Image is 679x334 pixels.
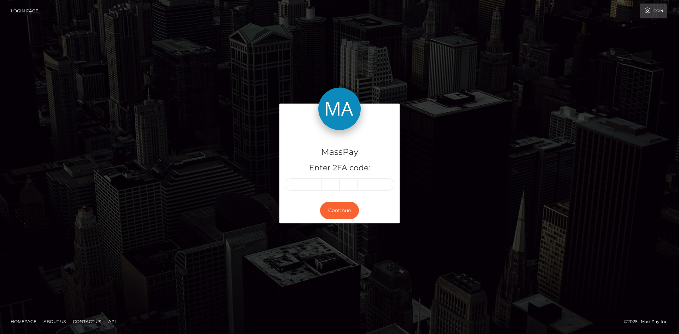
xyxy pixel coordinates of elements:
[624,318,674,326] div: © 2025 , MassPay Inc.
[285,146,394,158] h4: MassPay
[11,4,38,18] a: Login Page
[8,316,39,327] a: Homepage
[320,202,359,219] button: Continue
[318,88,361,130] img: MassPay
[41,316,69,327] a: About Us
[105,316,119,327] a: API
[640,4,667,18] a: Login
[70,316,104,327] a: Contact Us
[285,163,394,174] h5: Enter 2FA code:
